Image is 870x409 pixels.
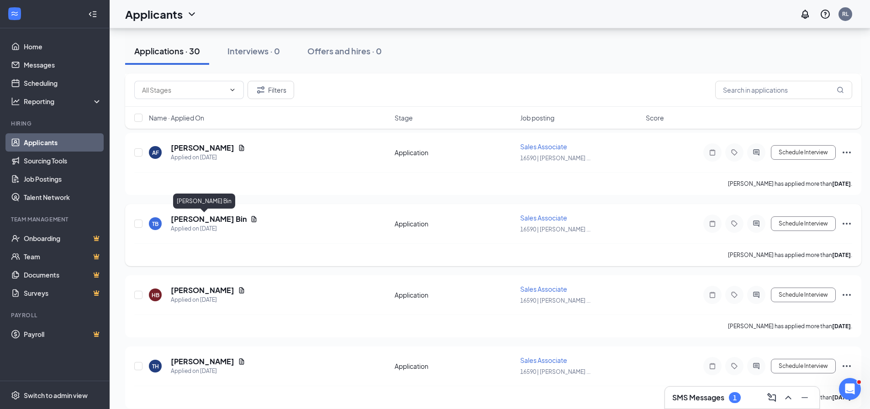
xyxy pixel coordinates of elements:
div: AF [152,149,159,157]
button: Schedule Interview [771,288,836,302]
svg: ChevronDown [186,9,197,20]
b: [DATE] [832,180,851,187]
div: TB [152,220,158,228]
svg: Document [250,215,258,223]
svg: ActiveChat [751,220,762,227]
p: [PERSON_NAME] has applied more than . [728,180,852,188]
div: HB [152,291,159,299]
b: [DATE] [832,252,851,258]
a: DocumentsCrown [24,266,102,284]
svg: Note [707,362,718,370]
svg: QuestionInfo [820,9,831,20]
svg: Document [238,287,245,294]
svg: Tag [729,220,740,227]
h5: [PERSON_NAME] [171,143,234,153]
div: Hiring [11,120,100,127]
span: 16590 | [PERSON_NAME] ... [520,297,591,304]
a: TeamCrown [24,247,102,266]
h3: SMS Messages [672,393,724,403]
svg: Collapse [88,10,97,19]
div: Application [395,219,515,228]
span: Name · Applied On [149,113,204,122]
svg: Document [238,144,245,152]
h5: [PERSON_NAME] Bin [171,214,247,224]
div: Applied on [DATE] [171,367,245,376]
a: Applicants [24,133,102,152]
div: Applications · 30 [134,45,200,57]
div: Application [395,362,515,371]
button: Minimize [797,390,812,405]
div: 1 [733,394,737,402]
span: Stage [395,113,413,122]
iframe: Intercom live chat [839,378,861,400]
div: Team Management [11,215,100,223]
a: Messages [24,56,102,74]
a: PayrollCrown [24,325,102,343]
svg: ActiveChat [751,291,762,299]
svg: Filter [255,84,266,95]
svg: Tag [729,362,740,370]
svg: Tag [729,291,740,299]
a: OnboardingCrown [24,229,102,247]
svg: Notifications [800,9,811,20]
div: Reporting [24,97,102,106]
b: [DATE] [832,394,851,401]
svg: Minimize [799,392,810,403]
div: Applied on [DATE] [171,224,258,233]
p: [PERSON_NAME] has applied more than . [728,322,852,330]
svg: ChevronDown [229,86,236,94]
span: Sales Associate [520,214,567,222]
span: Sales Associate [520,356,567,364]
span: Score [646,113,664,122]
svg: WorkstreamLogo [10,9,19,18]
svg: Analysis [11,97,20,106]
svg: Document [238,358,245,365]
span: Sales Associate [520,142,567,151]
div: Payroll [11,311,100,319]
input: All Stages [142,85,225,95]
svg: ActiveChat [751,149,762,156]
span: 16590 | [PERSON_NAME] ... [520,368,591,375]
div: TH [152,362,159,370]
svg: ComposeMessage [766,392,777,403]
a: Scheduling [24,74,102,92]
svg: Ellipses [841,289,852,300]
h5: [PERSON_NAME] [171,357,234,367]
div: [PERSON_NAME] Bin [173,194,235,209]
div: Applied on [DATE] [171,295,245,304]
span: Sales Associate [520,285,567,293]
button: Schedule Interview [771,216,836,231]
div: Switch to admin view [24,391,88,400]
p: [PERSON_NAME] has applied more than . [728,251,852,259]
div: Application [395,148,515,157]
div: Application [395,290,515,299]
a: Sourcing Tools [24,152,102,170]
button: Schedule Interview [771,359,836,373]
svg: MagnifyingGlass [837,86,844,94]
button: Schedule Interview [771,145,836,160]
svg: Settings [11,391,20,400]
button: ComposeMessage [765,390,779,405]
input: Search in applications [715,81,852,99]
h1: Applicants [125,6,183,22]
span: Job posting [520,113,554,122]
a: Talent Network [24,188,102,206]
svg: Ellipses [841,218,852,229]
svg: Note [707,291,718,299]
h5: [PERSON_NAME] [171,285,234,295]
span: 16590 | [PERSON_NAME] ... [520,155,591,162]
svg: ActiveChat [751,362,762,370]
svg: Note [707,149,718,156]
svg: ChevronUp [783,392,794,403]
button: ChevronUp [781,390,796,405]
a: Job Postings [24,170,102,188]
div: RL [842,10,849,18]
div: Applied on [DATE] [171,153,245,162]
svg: Note [707,220,718,227]
b: [DATE] [832,323,851,330]
a: SurveysCrown [24,284,102,302]
svg: Ellipses [841,147,852,158]
span: 16590 | [PERSON_NAME] ... [520,226,591,233]
svg: Ellipses [841,361,852,372]
a: Home [24,37,102,56]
